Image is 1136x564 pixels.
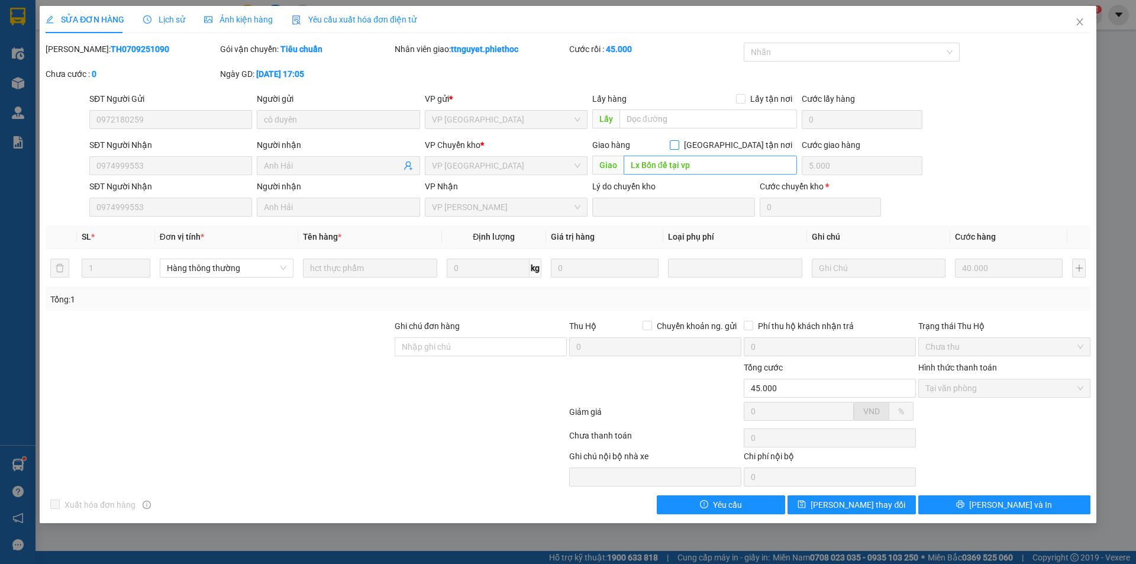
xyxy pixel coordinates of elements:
[82,232,91,241] span: SL
[160,232,204,241] span: Đơn vị tính
[46,15,54,24] span: edit
[679,138,797,152] span: [GEOGRAPHIC_DATA] tận nơi
[280,44,322,54] b: Tiêu chuẩn
[652,320,741,333] span: Chuyển khoản ng. gửi
[111,44,169,54] b: TH0709251090
[1072,259,1085,278] button: plus
[89,92,252,105] div: SĐT Người Gửi
[569,43,741,56] div: Cước rồi :
[925,338,1083,356] span: Chưa thu
[220,43,392,56] div: Gói vận chuyển:
[46,43,218,56] div: [PERSON_NAME]:
[592,156,624,175] span: Giao
[624,156,797,175] input: Dọc đường
[551,232,595,241] span: Giá trị hàng
[432,111,580,128] span: VP Tiền Hải
[303,259,437,278] input: VD: Bàn, Ghế
[425,180,588,193] div: VP Nhận
[745,92,797,105] span: Lấy tận nơi
[802,110,922,129] input: Cước lấy hàng
[744,450,916,468] div: Chi phí nội bộ
[802,156,922,175] input: Cước giao hàng
[167,259,286,277] span: Hàng thông thường
[619,109,797,128] input: Dọc đường
[592,180,755,193] div: Lý do chuyển kho
[956,500,964,510] span: printer
[807,225,950,249] th: Ghi chú
[92,69,96,79] b: 0
[606,44,632,54] b: 45.000
[592,94,627,104] span: Lấy hàng
[918,320,1090,333] div: Trạng thái Thu Hộ
[802,94,855,104] label: Cước lấy hàng
[1075,17,1085,27] span: close
[969,498,1052,511] span: [PERSON_NAME] và In
[303,232,341,241] span: Tên hàng
[568,429,743,450] div: Chưa thanh toán
[592,109,619,128] span: Lấy
[812,259,945,278] input: Ghi Chú
[592,140,630,150] span: Giao hàng
[918,363,997,372] label: Hình thức thanh toán
[551,259,659,278] input: 0
[863,407,880,416] span: VND
[788,495,916,514] button: save[PERSON_NAME] thay đổi
[569,321,596,331] span: Thu Hộ
[404,161,413,170] span: user-add
[256,69,304,79] b: [DATE] 17:05
[432,198,580,216] span: VP Nguyễn Xiển
[395,321,460,331] label: Ghi chú đơn hàng
[760,180,880,193] div: Cước chuyển kho
[425,140,480,150] span: VP Chuyển kho
[220,67,392,80] div: Ngày GD:
[663,225,806,249] th: Loại phụ phí
[925,379,1083,397] span: Tại văn phòng
[1063,6,1096,39] button: Close
[50,259,69,278] button: delete
[204,15,212,24] span: picture
[395,337,567,356] input: Ghi chú đơn hàng
[46,15,124,24] span: SỬA ĐƠN HÀNG
[798,500,806,510] span: save
[204,15,273,24] span: Ảnh kiện hàng
[50,293,438,306] div: Tổng: 1
[898,407,904,416] span: %
[473,232,515,241] span: Định lượng
[811,498,905,511] span: [PERSON_NAME] thay đổi
[143,15,151,24] span: clock-circle
[395,43,567,56] div: Nhân viên giao:
[451,44,518,54] b: ttnguyet.phiethoc
[257,92,419,105] div: Người gửi
[568,405,743,426] div: Giảm giá
[60,498,140,511] span: Xuất hóa đơn hàng
[46,67,218,80] div: Chưa cước :
[918,495,1090,514] button: printer[PERSON_NAME] và In
[955,259,1063,278] input: 0
[753,320,859,333] span: Phí thu hộ khách nhận trả
[257,138,419,152] div: Người nhận
[257,180,419,193] div: Người nhận
[143,501,151,509] span: info-circle
[530,259,541,278] span: kg
[657,495,785,514] button: exclamation-circleYêu cầu
[569,450,741,468] div: Ghi chú nội bộ nhà xe
[425,92,588,105] div: VP gửi
[713,498,742,511] span: Yêu cầu
[292,15,301,25] img: icon
[432,157,580,175] span: VP Thái Bình
[802,140,860,150] label: Cước giao hàng
[143,15,185,24] span: Lịch sử
[700,500,708,510] span: exclamation-circle
[744,363,783,372] span: Tổng cước
[292,15,417,24] span: Yêu cầu xuất hóa đơn điện tử
[955,232,996,241] span: Cước hàng
[89,180,252,193] div: SĐT Người Nhận
[89,138,252,152] div: SĐT Người Nhận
